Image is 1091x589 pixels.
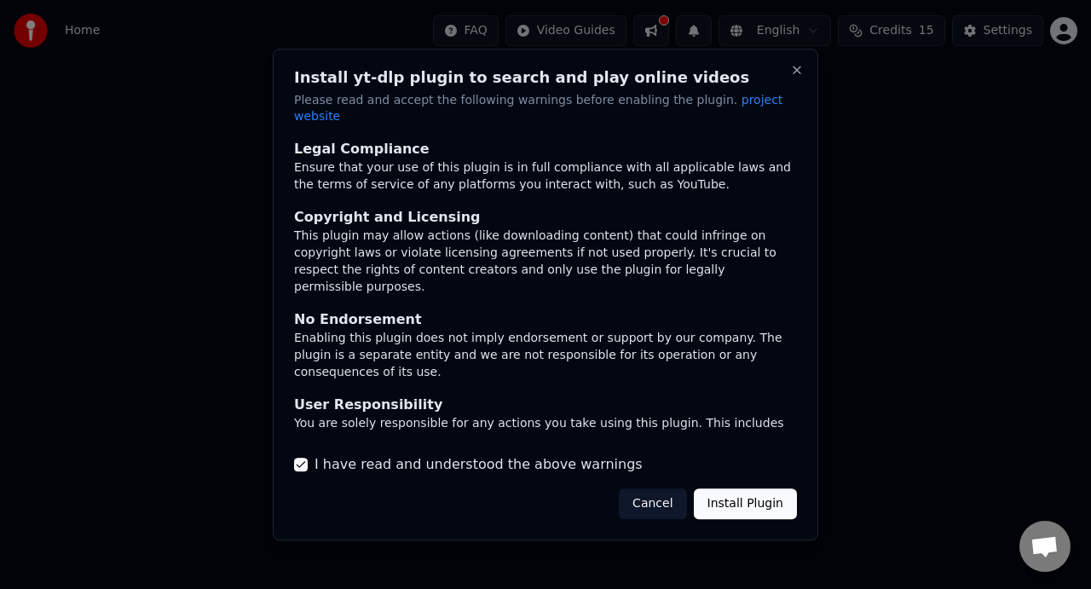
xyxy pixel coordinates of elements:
div: You are solely responsible for any actions you take using this plugin. This includes any legal co... [294,416,797,467]
div: Enabling this plugin does not imply endorsement or support by our company. The plugin is a separa... [294,331,797,382]
label: I have read and understood the above warnings [315,454,643,475]
span: project website [294,93,782,124]
div: Legal Compliance [294,140,797,160]
div: User Responsibility [294,396,797,416]
p: Please read and accept the following warnings before enabling the plugin. [294,92,797,126]
div: This plugin may allow actions (like downloading content) that could infringe on copyright laws or... [294,228,797,297]
div: Copyright and Licensing [294,208,797,228]
button: Install Plugin [694,488,797,519]
div: No Endorsement [294,310,797,331]
button: Cancel [619,488,686,519]
div: Ensure that your use of this plugin is in full compliance with all applicable laws and the terms ... [294,160,797,194]
h2: Install yt-dlp plugin to search and play online videos [294,70,797,85]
